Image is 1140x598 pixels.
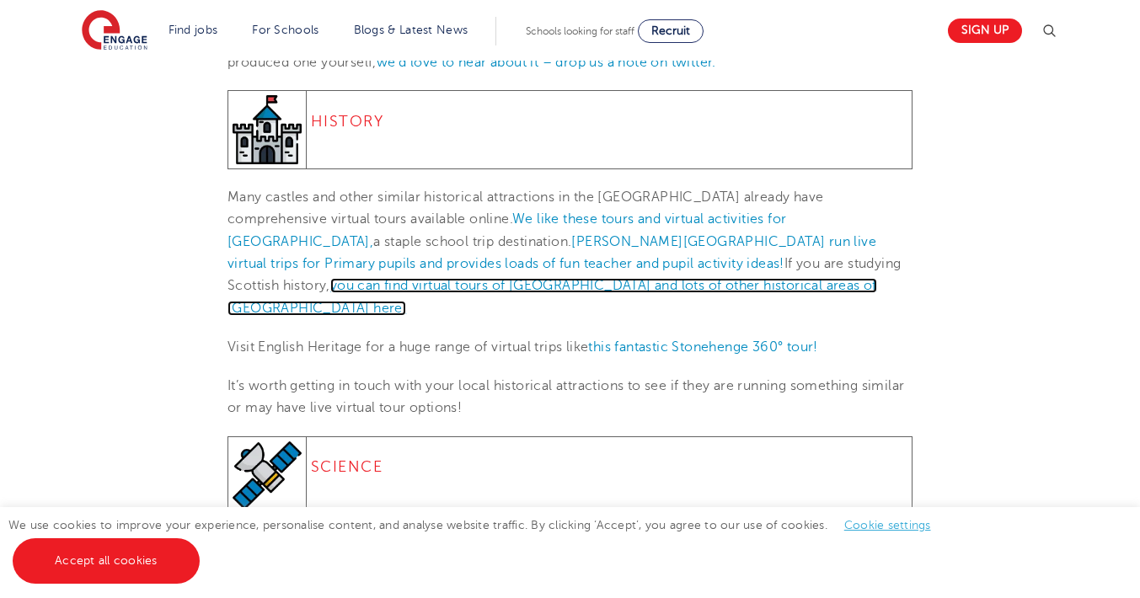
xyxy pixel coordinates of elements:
span: We use cookies to improve your experience, personalise content, and analyse website traffic. By c... [8,519,948,567]
a: Sign up [948,19,1022,43]
img: Engage Education [82,10,147,52]
span: Schools looking for staff [526,25,634,37]
a: we’d love to hear about it – drop us a note on twitter. [377,55,716,70]
a: We like these tours and virtual activities for [GEOGRAPHIC_DATA], [227,211,786,248]
a: Accept all cookies [13,538,200,584]
h4: HISTORY [311,111,907,131]
p: It’s worth getting in touch with your local historical attractions to see if they are running som... [227,375,913,419]
a: Recruit [638,19,704,43]
p: Many castles and other similar historical attractions in the [GEOGRAPHIC_DATA] already have compr... [227,186,913,319]
a: Cookie settings [844,519,931,531]
a: you can find virtual tours of [GEOGRAPHIC_DATA] and lots of other historical areas of [GEOGRAPHIC... [227,278,877,315]
a: Blogs & Latest News [354,24,468,36]
span: Recruit [651,24,690,37]
a: Find jobs [169,24,218,36]
h4: SCIENCE [311,457,907,477]
p: Visit English Heritage for a huge range of virtual trips like [227,336,913,358]
a: For Schools [252,24,318,36]
span: ° tour! [778,339,818,355]
a: this fantastic Stonehenge 360° tour! [588,339,817,355]
a: [PERSON_NAME][GEOGRAPHIC_DATA] run live virtual trips for Primary pupils and provides loads of fu... [227,234,876,271]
